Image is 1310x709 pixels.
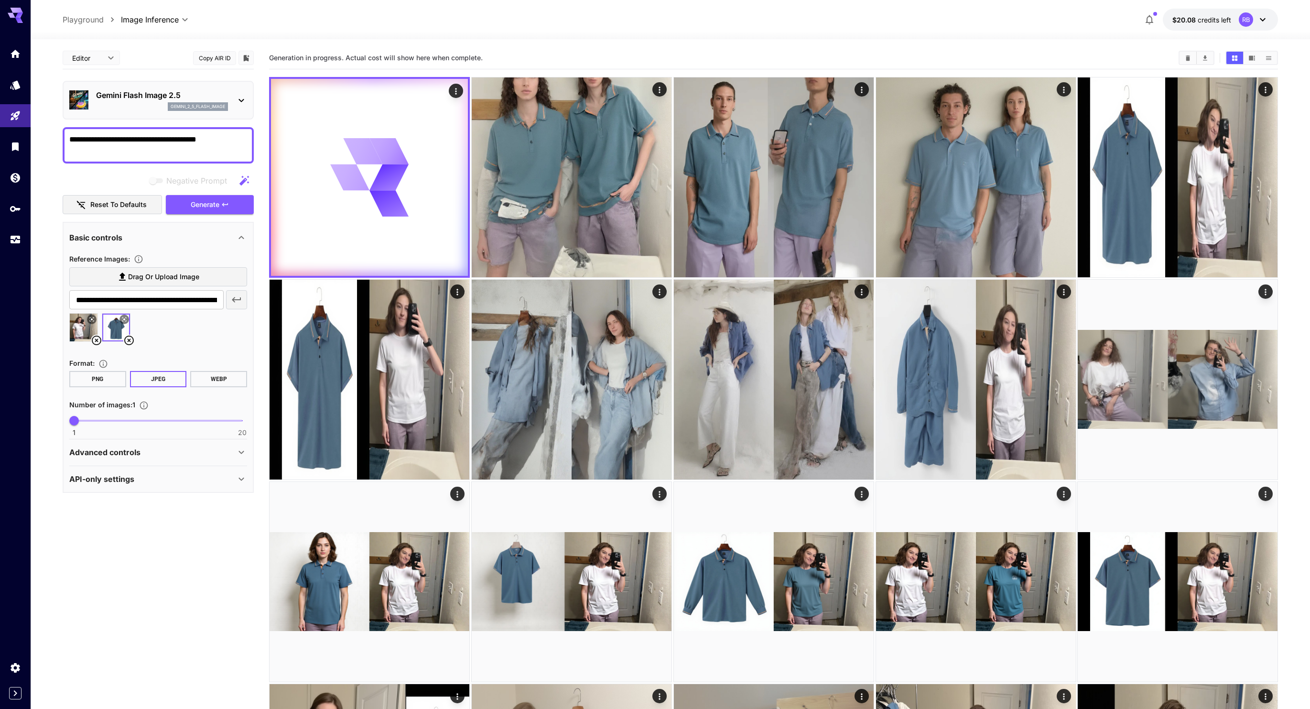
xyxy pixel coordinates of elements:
[69,447,141,458] p: Advanced controls
[1056,487,1071,501] div: Actions
[1172,16,1198,24] span: $20.08
[10,141,21,153] div: Library
[1239,12,1253,27] div: RB
[147,175,235,186] span: Negative prompts are not compatible with the selected model.
[69,232,122,243] p: Basic controls
[854,284,868,299] div: Actions
[73,428,76,437] span: 1
[69,267,247,287] label: Drag or upload image
[191,199,219,211] span: Generate
[652,284,666,299] div: Actions
[854,82,868,97] div: Actions
[69,468,247,491] div: API-only settings
[1163,9,1278,31] button: $20.07901RB
[1056,689,1071,703] div: Actions
[1258,82,1273,97] div: Actions
[1078,280,1278,480] img: Z
[876,77,1076,277] img: 2Q==
[9,687,22,699] button: Expand sidebar
[1056,284,1071,299] div: Actions
[1244,52,1260,64] button: Show images in video view
[1258,689,1273,703] div: Actions
[72,53,102,63] span: Editor
[95,359,112,369] button: Choose the file format for the output image.
[1225,51,1278,65] div: Show images in grid viewShow images in video viewShow images in list view
[238,428,247,437] span: 20
[652,689,666,703] div: Actions
[1078,482,1278,682] img: 2Q==
[128,271,199,283] span: Drag or upload image
[1197,52,1213,64] button: Download All
[1056,82,1071,97] div: Actions
[1198,16,1231,24] span: credits left
[10,203,21,215] div: API Keys
[171,103,225,110] p: gemini_2_5_flash_image
[121,14,179,25] span: Image Inference
[472,280,671,480] img: 2Q==
[69,86,247,115] div: Gemini Flash Image 2.5gemini_2_5_flash_image
[69,226,247,249] div: Basic controls
[10,79,21,91] div: Models
[270,482,469,682] img: Z
[10,48,21,60] div: Home
[69,401,135,409] span: Number of images : 1
[1078,77,1278,277] img: 2Q==
[450,689,465,703] div: Actions
[135,401,152,410] button: Specify how many images to generate in a single request. Each image generation will be charged se...
[449,84,463,98] div: Actions
[69,441,247,464] div: Advanced controls
[1179,51,1214,65] div: Clear ImagesDownload All
[854,487,868,501] div: Actions
[166,195,254,215] button: Generate
[166,175,227,186] span: Negative Prompt
[69,371,126,387] button: PNG
[1258,487,1273,501] div: Actions
[10,172,21,184] div: Wallet
[472,482,671,682] img: Z
[190,371,247,387] button: WEBP
[63,195,162,215] button: Reset to defaults
[450,284,465,299] div: Actions
[876,482,1076,682] img: 9k=
[10,662,21,674] div: Settings
[674,280,874,480] img: 2Q==
[674,77,874,277] img: 2Q==
[269,54,483,62] span: Generation in progress. Actual cost will show here when complete.
[450,487,465,501] div: Actions
[130,254,147,264] button: Upload a reference image to guide the result. This is needed for Image-to-Image or Inpainting. Su...
[69,255,130,263] span: Reference Images :
[1260,52,1277,64] button: Show images in list view
[1172,15,1231,25] div: $20.07901
[63,14,121,25] nav: breadcrumb
[193,51,236,65] button: Copy AIR ID
[130,371,187,387] button: JPEG
[472,77,671,277] img: 9k=
[652,82,666,97] div: Actions
[242,52,250,64] button: Add to library
[674,482,874,682] img: 9k=
[1226,52,1243,64] button: Show images in grid view
[1258,284,1273,299] div: Actions
[63,14,104,25] a: Playground
[10,234,21,246] div: Usage
[69,473,134,485] p: API-only settings
[96,89,228,101] p: Gemini Flash Image 2.5
[876,280,1076,480] img: 2Q==
[652,487,666,501] div: Actions
[1180,52,1196,64] button: Clear Images
[10,110,21,122] div: Playground
[854,689,868,703] div: Actions
[69,359,95,367] span: Format :
[270,280,469,480] img: 9k=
